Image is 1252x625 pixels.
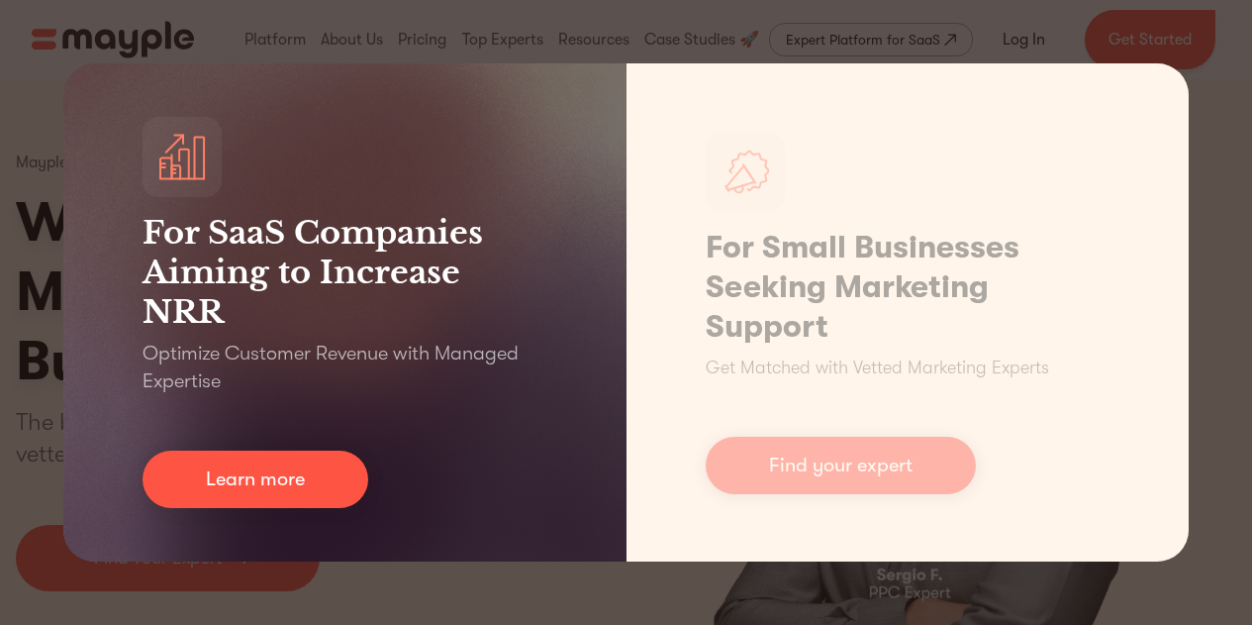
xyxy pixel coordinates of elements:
[143,451,368,508] a: Learn more
[706,355,1049,381] p: Get Matched with Vetted Marketing Experts
[706,228,1110,347] h1: For Small Businesses Seeking Marketing Support
[706,437,976,494] a: Find your expert
[143,340,547,395] p: Optimize Customer Revenue with Managed Expertise
[143,213,547,332] h3: For SaaS Companies Aiming to Increase NRR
